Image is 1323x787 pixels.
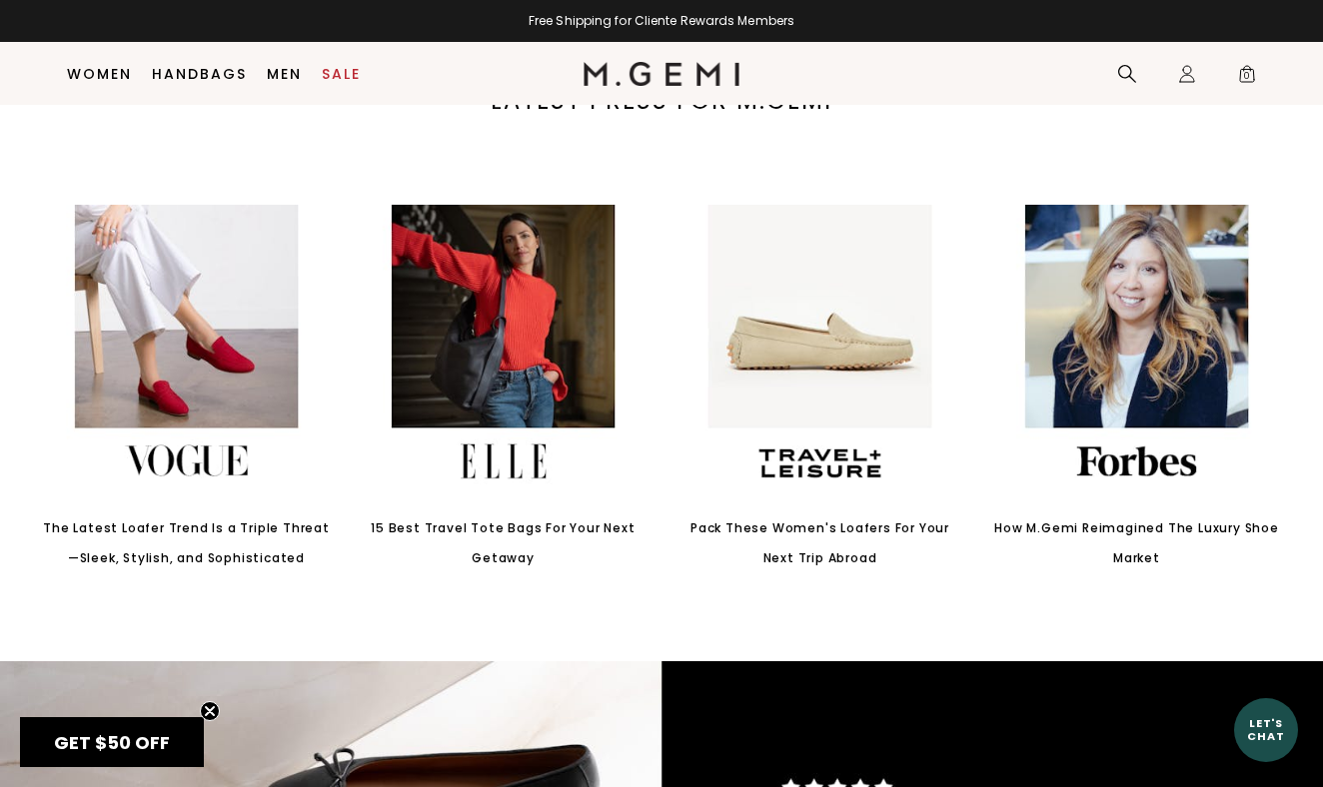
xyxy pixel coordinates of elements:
div: The Latest Loafer Trend Is a Triple Threat—Sleek, Stylish, and Sophisticated [40,513,333,573]
a: 15 Best Travel Tote Bags For Your Next Getaway [357,205,650,573]
div: How M.Gemi Reimagined The Luxury Shoe Market [990,513,1283,573]
img: M.Gemi [584,62,740,86]
a: Women [67,66,132,82]
a: How M.Gemi Reimagined The Luxury Shoe Market [990,205,1283,573]
div: 15 Best Travel Tote Bags For Your Next Getaway [357,513,650,573]
a: The Latest Loafer Trend Is a Triple Threat—Sleek, Stylish, and Sophisticated [40,205,333,573]
a: Men [267,66,302,82]
button: Close teaser [200,701,220,721]
div: Let's Chat [1234,717,1298,742]
span: GET $50 OFF [54,730,170,755]
div: Pack These Women's Loafers For Your Next Trip Abroad [673,513,966,573]
a: Sale [322,66,361,82]
div: GET $50 OFFClose teaser [20,717,204,767]
span: 0 [1237,68,1257,88]
a: Pack These Women's Loafers For Your Next Trip Abroad [673,205,966,573]
a: Handbags [152,66,247,82]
